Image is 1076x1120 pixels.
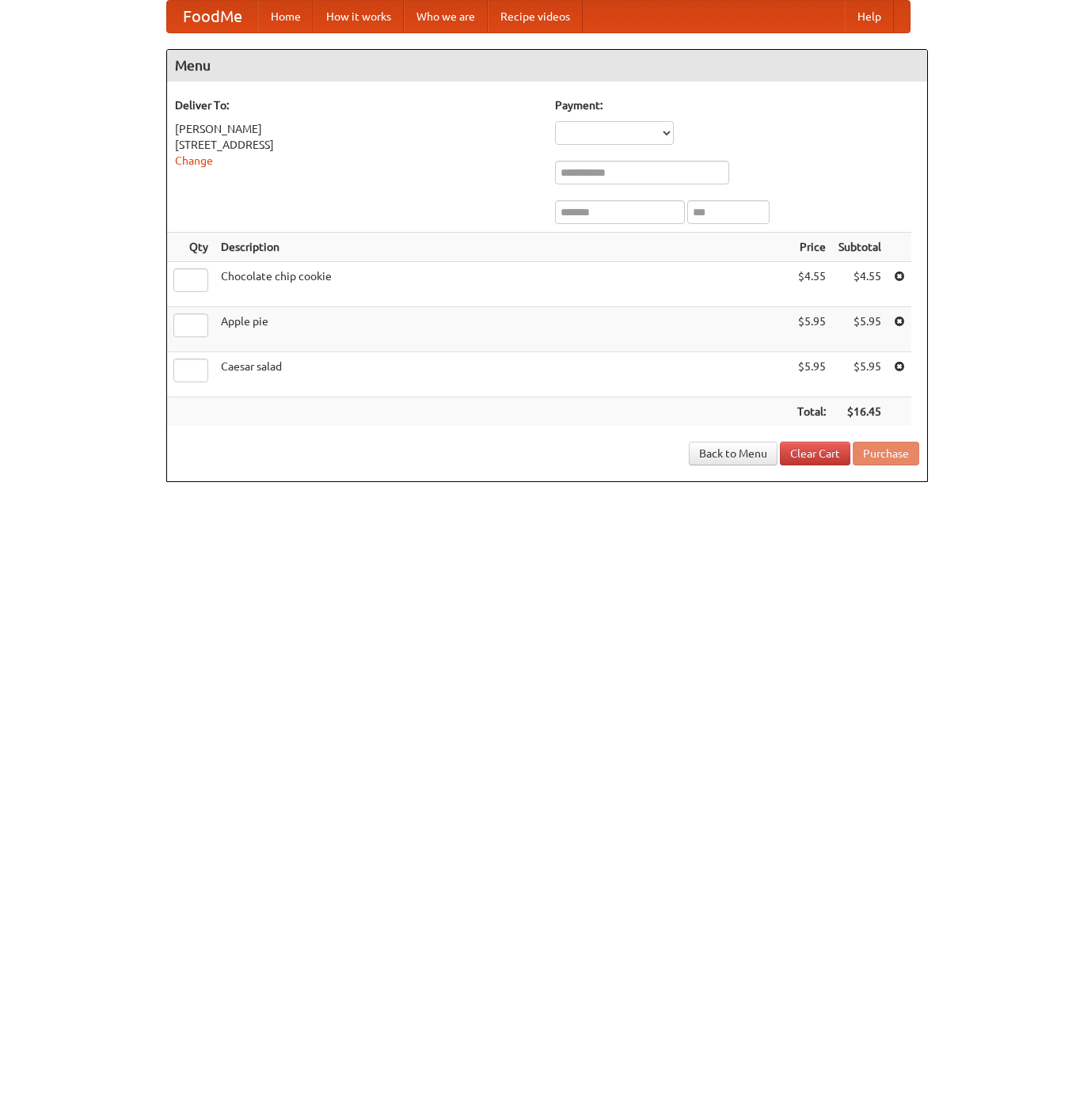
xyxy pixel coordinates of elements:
[314,1,404,32] a: How it works
[791,352,832,397] td: $5.95
[175,154,213,167] a: Change
[215,307,791,352] td: Apple pie
[791,262,832,307] td: $4.55
[404,1,488,32] a: Who we are
[167,233,215,262] th: Qty
[175,137,539,153] div: [STREET_ADDRESS]
[791,233,832,262] th: Price
[488,1,583,32] a: Recipe videos
[832,397,888,427] th: $16.45
[832,352,888,397] td: $5.95
[791,307,832,352] td: $5.95
[780,442,850,465] a: Clear Cart
[167,50,927,82] h4: Menu
[791,397,832,427] th: Total:
[689,442,778,465] a: Back to Menu
[167,1,258,32] a: FoodMe
[175,121,539,137] div: [PERSON_NAME]
[555,97,919,113] h5: Payment:
[215,352,791,397] td: Caesar salad
[832,262,888,307] td: $4.55
[853,442,919,465] button: Purchase
[258,1,314,32] a: Home
[845,1,894,32] a: Help
[832,233,888,262] th: Subtotal
[175,97,539,113] h5: Deliver To:
[215,233,791,262] th: Description
[215,262,791,307] td: Chocolate chip cookie
[832,307,888,352] td: $5.95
